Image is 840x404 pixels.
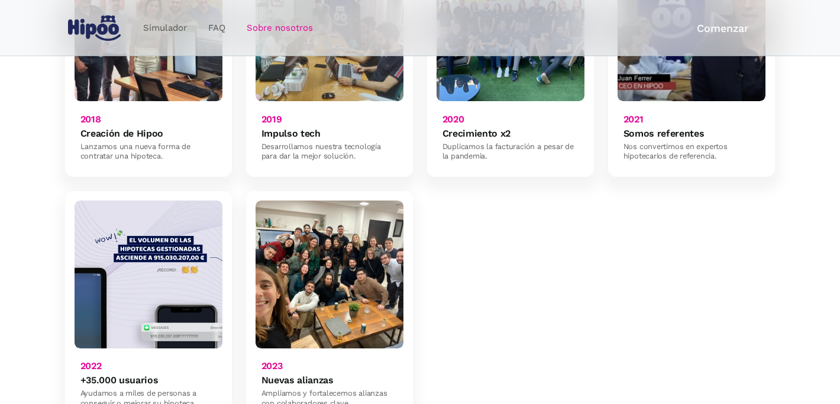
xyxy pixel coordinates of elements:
[261,142,398,161] div: Desarrollamos nuestra tecnología para dar la mejor solución.
[133,17,198,40] a: Simulador
[236,17,324,40] a: Sobre nosotros
[80,142,217,161] div: Lanzamos una nueva forma de contratar una hipoteca.
[261,360,283,371] h6: 2023
[65,11,123,46] a: home
[442,142,579,161] div: Duplicamos la facturación a pesar de la pandemia.
[80,360,102,371] h6: 2022
[261,128,321,139] h6: Impulso tech
[623,142,760,161] div: Nos convertimos en expertos hipotecarios de referencia.
[80,114,101,125] h6: 2018
[623,114,644,125] h6: 2021
[442,128,511,139] h6: Crecimiento x2
[261,374,334,386] h6: Nuevas alianzas
[261,114,282,125] h6: 2019
[80,128,164,139] h6: Creación de Hipoo
[623,128,705,139] h6: Somos referentes
[80,374,159,386] h6: +35.000 usuarios
[198,17,236,40] a: FAQ
[670,14,775,42] a: Comenzar
[442,114,464,125] h6: 2020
